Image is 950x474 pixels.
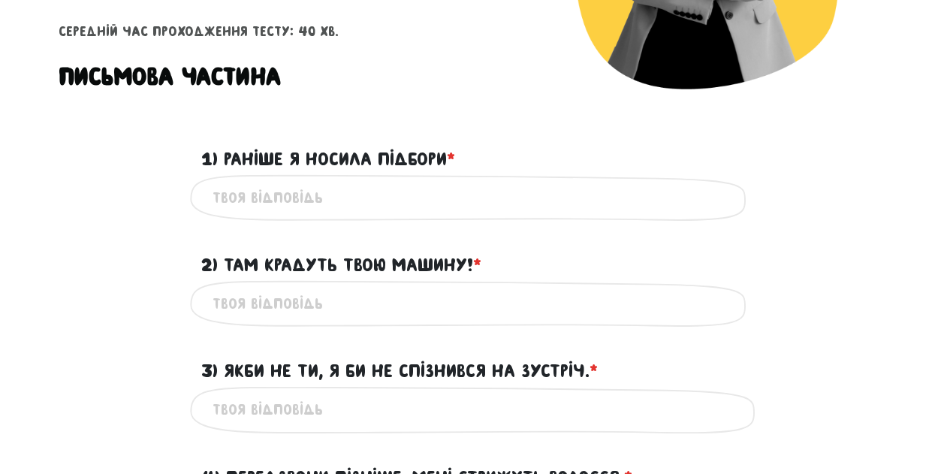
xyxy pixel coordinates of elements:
h3: Письмова частина [59,62,281,92]
label: 3) Якби не ти, я би не спізнився на зустріч. [201,357,598,385]
input: Твоя відповідь [213,181,738,215]
input: Твоя відповідь [213,287,738,321]
label: 1) Раніше я носила підбори [201,145,455,174]
input: Твоя відповідь [213,393,738,427]
label: 2) Там крадуть твою машину! [201,251,481,279]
